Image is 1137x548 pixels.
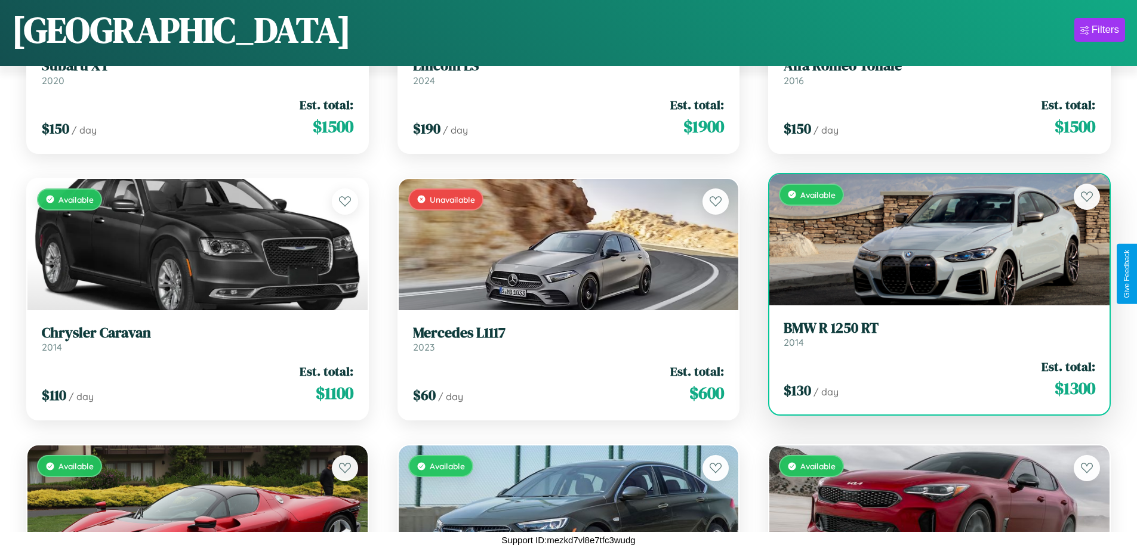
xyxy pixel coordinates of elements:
[443,124,468,136] span: / day
[670,96,724,113] span: Est. total:
[683,114,724,138] span: $ 1900
[1042,358,1095,375] span: Est. total:
[784,320,1095,349] a: BMW R 1250 RT2014
[413,57,725,75] h3: Lincoln LS
[814,386,839,398] span: / day
[784,320,1095,337] h3: BMW R 1250 RT
[413,341,435,353] span: 2023
[42,324,353,342] h3: Chrysler Caravan
[316,381,353,405] span: $ 1100
[42,57,353,75] h3: Subaru XT
[814,124,839,136] span: / day
[784,57,1095,75] h3: Alfa Romeo Tonale
[72,124,97,136] span: / day
[501,532,635,548] p: Support ID: mezkd7vl8e7tfc3wudg
[800,190,836,200] span: Available
[1055,114,1095,138] span: $ 1500
[12,5,351,54] h1: [GEOGRAPHIC_DATA]
[1042,96,1095,113] span: Est. total:
[784,119,811,138] span: $ 150
[430,194,475,205] span: Unavailable
[670,363,724,380] span: Est. total:
[1074,18,1125,42] button: Filters
[42,75,64,86] span: 2020
[300,96,353,113] span: Est. total:
[42,385,66,405] span: $ 110
[800,461,836,471] span: Available
[784,75,804,86] span: 2016
[69,391,94,403] span: / day
[413,324,725,342] h3: Mercedes L1117
[430,461,465,471] span: Available
[42,119,69,138] span: $ 150
[313,114,353,138] span: $ 1500
[1055,376,1095,400] span: $ 1300
[42,57,353,86] a: Subaru XT2020
[58,194,94,205] span: Available
[413,119,440,138] span: $ 190
[438,391,463,403] span: / day
[784,57,1095,86] a: Alfa Romeo Tonale2016
[413,75,435,86] span: 2024
[413,385,436,405] span: $ 60
[300,363,353,380] span: Est. total:
[784,336,804,348] span: 2014
[1123,250,1131,298] div: Give Feedback
[42,324,353,354] a: Chrysler Caravan2014
[58,461,94,471] span: Available
[1092,24,1119,36] div: Filters
[413,324,725,354] a: Mercedes L11172023
[689,381,724,405] span: $ 600
[413,57,725,86] a: Lincoln LS2024
[42,341,62,353] span: 2014
[784,380,811,400] span: $ 130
